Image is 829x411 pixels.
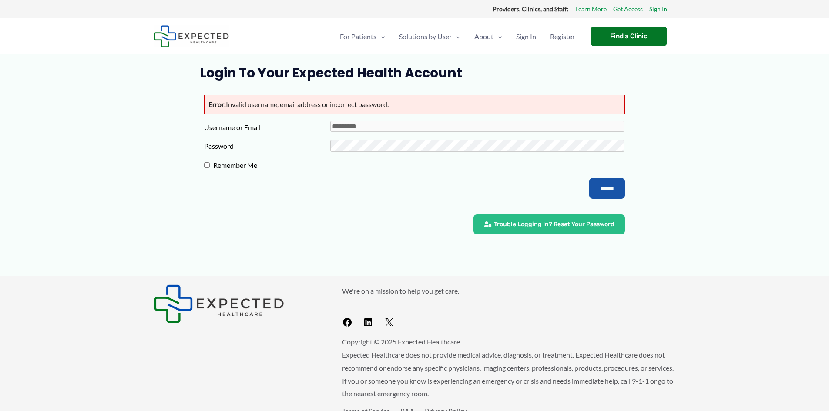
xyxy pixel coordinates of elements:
[494,221,614,227] span: Trouble Logging In? Reset Your Password
[509,21,543,52] a: Sign In
[649,3,667,15] a: Sign In
[200,65,629,81] h1: Login to Your Expected Health Account
[493,5,569,13] strong: Providers, Clinics, and Staff:
[333,21,392,52] a: For PatientsMenu Toggle
[204,121,330,134] label: Username or Email
[474,21,493,52] span: About
[342,351,674,398] span: Expected Healthcare does not provide medical advice, diagnosis, or treatment. Expected Healthcare...
[516,21,536,52] span: Sign In
[543,21,582,52] a: Register
[399,21,452,52] span: Solutions by User
[452,21,460,52] span: Menu Toggle
[154,25,229,47] img: Expected Healthcare Logo - side, dark font, small
[473,214,625,234] a: Trouble Logging In? Reset Your Password
[342,284,676,331] aside: Footer Widget 2
[342,337,460,346] span: Copyright © 2025 Expected Healthcare
[392,21,467,52] a: Solutions by UserMenu Toggle
[467,21,509,52] a: AboutMenu Toggle
[550,21,575,52] span: Register
[342,284,676,297] p: We're on a mission to help you get care.
[493,21,502,52] span: Menu Toggle
[208,100,226,108] strong: Error:
[575,3,607,15] a: Learn More
[154,284,320,323] aside: Footer Widget 1
[613,3,643,15] a: Get Access
[376,21,385,52] span: Menu Toggle
[210,159,336,172] label: Remember Me
[591,27,667,46] a: Find a Clinic
[333,21,582,52] nav: Primary Site Navigation
[154,284,284,323] img: Expected Healthcare Logo - side, dark font, small
[204,95,625,114] p: Invalid username, email address or incorrect password.
[204,140,330,153] label: Password
[340,21,376,52] span: For Patients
